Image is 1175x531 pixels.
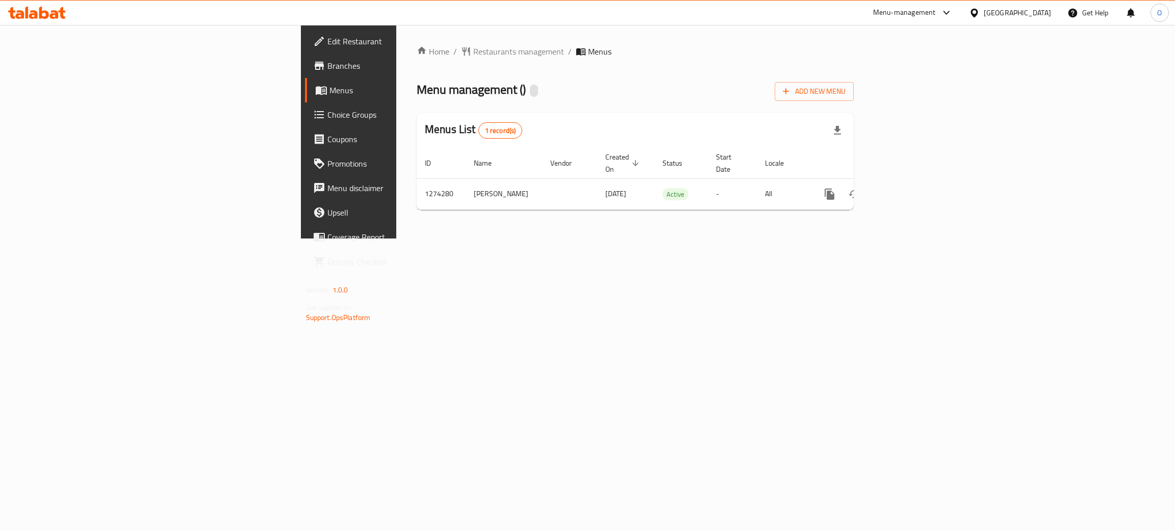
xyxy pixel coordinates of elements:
span: Start Date [716,151,745,175]
span: Coupons [327,133,489,145]
span: Edit Restaurant [327,35,489,47]
a: Coverage Report [305,225,497,249]
div: Active [662,188,688,200]
span: Add New Menu [783,85,846,98]
button: Add New Menu [775,82,854,101]
div: [GEOGRAPHIC_DATA] [984,7,1051,18]
div: Total records count [478,122,523,139]
th: Actions [809,148,924,179]
a: Promotions [305,151,497,176]
span: Vendor [550,157,585,169]
span: [DATE] [605,187,626,200]
span: Choice Groups [327,109,489,121]
span: O [1157,7,1162,18]
a: Upsell [305,200,497,225]
a: Coupons [305,127,497,151]
span: 1 record(s) [479,126,522,136]
span: Version: [306,283,331,297]
a: Support.OpsPlatform [306,311,371,324]
span: ID [425,157,444,169]
a: Grocery Checklist [305,249,497,274]
a: Choice Groups [305,102,497,127]
span: Status [662,157,696,169]
span: Get support on: [306,301,353,314]
span: Menus [329,84,489,96]
div: Export file [825,118,850,143]
span: Promotions [327,157,489,170]
span: Upsell [327,206,489,219]
span: Grocery Checklist [327,255,489,268]
span: Coverage Report [327,231,489,243]
button: more [818,182,842,206]
td: All [757,178,809,209]
span: Active [662,189,688,200]
table: enhanced table [417,148,924,210]
span: Menu disclaimer [327,182,489,194]
li: / [568,45,572,58]
a: Menu disclaimer [305,176,497,200]
span: Branches [327,60,489,72]
a: Restaurants management [461,45,564,58]
span: 1.0.0 [333,283,348,297]
div: Menu-management [873,7,936,19]
span: Locale [765,157,797,169]
a: Menus [305,78,497,102]
td: [PERSON_NAME] [466,178,542,209]
h2: Menus List [425,122,522,139]
span: Created On [605,151,642,175]
td: - [708,178,757,209]
span: Name [474,157,505,169]
a: Edit Restaurant [305,29,497,54]
a: Branches [305,54,497,78]
nav: breadcrumb [417,45,854,58]
span: Menus [588,45,611,58]
span: Restaurants management [473,45,564,58]
button: Change Status [842,182,866,206]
